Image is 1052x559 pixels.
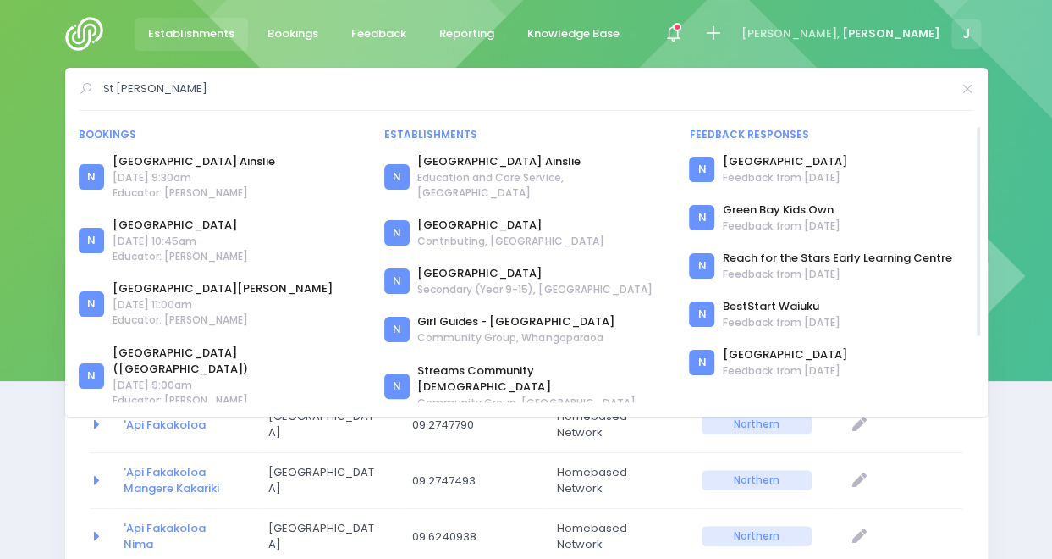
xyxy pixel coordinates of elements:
span: Community Group, [GEOGRAPHIC_DATA] [417,396,668,411]
td: Northern [691,397,835,453]
input: Search for anything (like establishments, bookings, or feedback) [103,76,950,102]
a: [GEOGRAPHIC_DATA] [417,265,652,282]
span: 09 2747790 [412,417,522,434]
span: Northern [702,414,812,434]
td: null [834,453,962,509]
a: Feedback [338,18,421,51]
td: 'Api Fakakoloa [113,397,257,453]
span: Community Group, Whangaparaoa [417,330,614,346]
a: BestStart Waiuku [723,298,840,315]
td: Northern [691,453,835,509]
div: Bookings [79,127,363,142]
div: N [689,302,714,327]
td: Homebased Network [546,397,691,453]
div: N [689,205,714,230]
span: Bookings [267,25,318,42]
span: [DATE] 10:45am [113,234,248,249]
div: N [384,220,410,246]
a: Reach for the Stars Early Learning Centre [723,250,952,267]
a: Edit [845,411,873,439]
a: Bookings [254,18,333,51]
div: Feedback responses [689,127,973,142]
a: [GEOGRAPHIC_DATA] [723,346,847,363]
span: 09 2747493 [412,473,522,490]
span: Establishments [148,25,234,42]
td: 'Api Fakakoloa Mangere Kakariki [113,453,257,509]
span: J [951,19,981,49]
span: [DATE] 9:30am [113,170,275,185]
span: [PERSON_NAME] [842,25,940,42]
span: Feedback from [DATE] [723,170,847,185]
div: N [689,253,714,279]
td: 09 2747493 [401,453,546,509]
span: Knowledge Base [527,25,620,42]
div: N [384,374,410,399]
a: Establishments [135,18,249,51]
div: N [689,350,714,375]
td: null [834,397,962,453]
span: Feedback from [DATE] [723,219,840,234]
a: Edit [845,523,873,551]
div: N [689,157,714,182]
span: [GEOGRAPHIC_DATA] [268,464,378,497]
a: Edit [845,467,873,495]
span: Educator: [PERSON_NAME] [113,249,248,264]
div: Establishments [384,127,669,142]
img: Logo [65,17,113,51]
div: N [79,228,104,253]
span: Homebased Network [557,464,667,497]
a: Green Bay Kids Own [723,202,840,219]
span: Feedback from [DATE] [723,363,847,379]
a: Reporting [426,18,509,51]
div: N [79,291,104,317]
span: Educator: [PERSON_NAME] [113,393,363,408]
a: [GEOGRAPHIC_DATA] Ainslie [417,153,668,170]
a: 'Api Fakakoloa Mangere Kakariki [124,464,219,497]
a: 'Api Fakakoloa Nima [124,520,206,553]
span: Secondary (Year 9-15), [GEOGRAPHIC_DATA] [417,282,652,297]
span: Northern [702,470,812,490]
a: [GEOGRAPHIC_DATA] [417,217,603,234]
td: Auckland [257,397,402,453]
a: [GEOGRAPHIC_DATA] [723,153,847,170]
div: N [79,363,104,389]
div: N [384,164,410,190]
a: [GEOGRAPHIC_DATA][PERSON_NAME] [113,280,333,297]
span: [GEOGRAPHIC_DATA] [268,520,378,553]
div: N [384,317,410,342]
td: Homebased Network [546,453,691,509]
span: [DATE] 11:00am [113,297,333,313]
span: Education and Care Service, [GEOGRAPHIC_DATA] [417,170,668,201]
div: N [384,268,410,294]
a: 'Api Fakakoloa [124,417,206,433]
span: Homebased Network [557,520,667,553]
a: [GEOGRAPHIC_DATA] Ainslie [113,153,275,170]
a: Streams Community [DEMOGRAPHIC_DATA] [417,363,668,396]
span: Contributing, [GEOGRAPHIC_DATA] [417,234,603,249]
span: [PERSON_NAME], [741,25,840,42]
span: Feedback [351,25,406,42]
td: 09 2747790 [401,397,546,453]
span: Reporting [439,25,494,42]
span: Feedback from [DATE] [723,315,840,330]
span: 09 6240938 [412,529,522,545]
span: Feedback from [DATE] [723,267,952,282]
span: Northern [702,526,812,546]
span: Educator: [PERSON_NAME] [113,185,275,201]
a: [GEOGRAPHIC_DATA] ([GEOGRAPHIC_DATA]) [113,345,363,378]
span: Homebased Network [557,408,667,441]
span: [GEOGRAPHIC_DATA] [268,408,378,441]
a: [GEOGRAPHIC_DATA] [113,217,248,234]
div: N [79,164,104,190]
a: Knowledge Base [514,18,634,51]
span: [DATE] 9:00am [113,378,363,393]
td: Auckland [257,453,402,509]
a: Girl Guides - [GEOGRAPHIC_DATA] [417,313,614,330]
span: Educator: [PERSON_NAME] [113,313,333,328]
